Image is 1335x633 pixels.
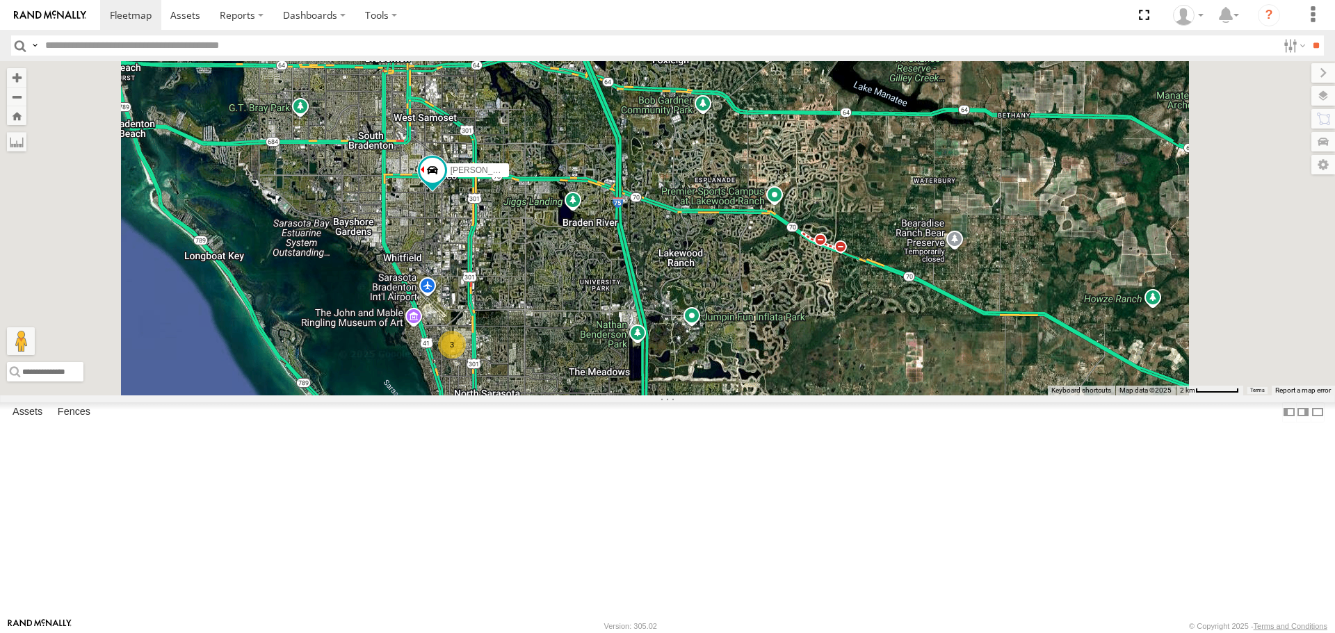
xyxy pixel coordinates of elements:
label: Search Filter Options [1278,35,1308,56]
span: Map data ©2025 [1119,386,1172,394]
label: Hide Summary Table [1311,402,1325,422]
a: Terms and Conditions [1254,622,1327,630]
button: Zoom out [7,87,26,106]
div: © Copyright 2025 - [1189,622,1327,630]
div: Version: 305.02 [604,622,657,630]
label: Dock Summary Table to the Right [1296,402,1310,422]
button: Map Scale: 2 km per 59 pixels [1176,386,1243,395]
label: Measure [7,132,26,151]
i: ? [1258,4,1280,26]
button: Zoom Home [7,106,26,125]
label: Map Settings [1311,155,1335,174]
span: 2 km [1180,386,1195,394]
label: Search Query [29,35,40,56]
label: Assets [6,403,49,422]
span: [PERSON_NAME] [451,166,519,176]
a: Visit our Website [8,619,72,633]
button: Keyboard shortcuts [1051,386,1111,395]
div: 3 [438,331,466,359]
img: rand-logo.svg [14,10,86,20]
label: Fences [51,403,97,422]
a: Terms [1250,387,1265,393]
div: Jerry Dewberry [1168,5,1208,26]
button: Zoom in [7,68,26,87]
label: Dock Summary Table to the Left [1282,402,1296,422]
a: Report a map error [1275,386,1331,394]
button: Drag Pegman onto the map to open Street View [7,327,35,355]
